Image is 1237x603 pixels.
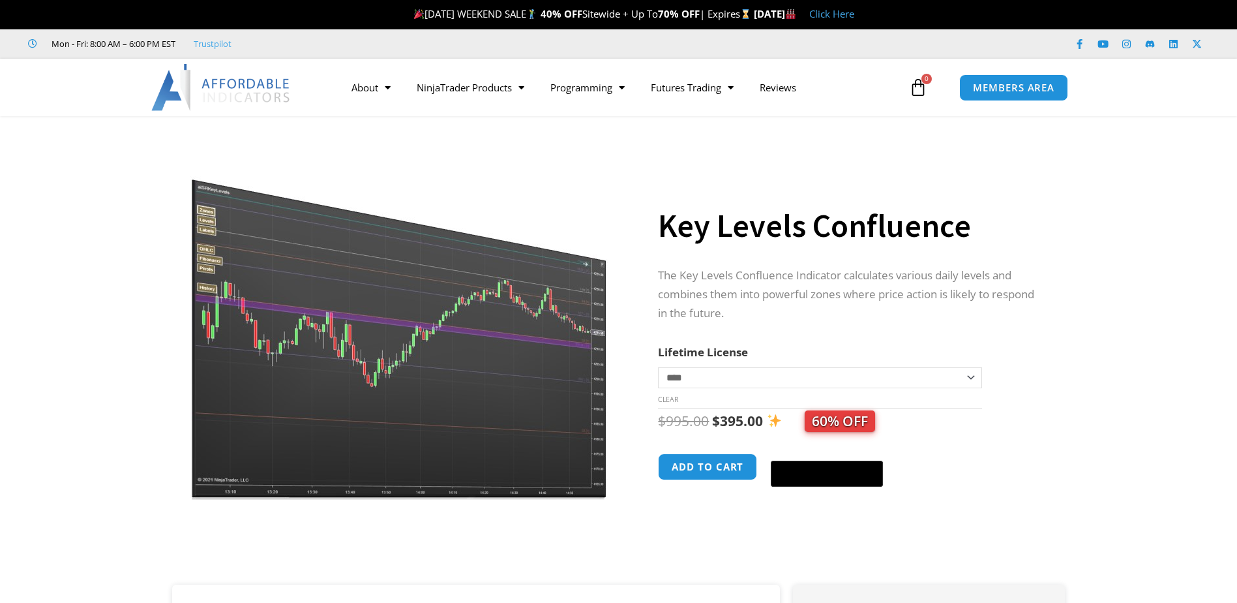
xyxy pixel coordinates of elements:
[414,9,424,19] img: 🎉
[741,9,751,19] img: ⌛
[658,7,700,20] strong: 70% OFF
[712,412,720,430] span: $
[768,414,781,427] img: ✨
[48,36,175,52] span: Mon - Fri: 8:00 AM – 6:00 PM EST
[151,64,291,111] img: LogoAI | Affordable Indicators – NinjaTrader
[658,395,678,404] a: Clear options
[638,72,747,102] a: Futures Trading
[805,410,875,432] span: 60% OFF
[338,72,906,102] nav: Menu
[921,74,932,84] span: 0
[658,454,757,480] button: Add to cart
[768,452,886,453] iframe: Secure payment input frame
[658,266,1039,323] p: The Key Levels Confluence Indicator calculates various daily levels and combines them into powerf...
[404,72,537,102] a: NinjaTrader Products
[889,69,947,106] a: 0
[541,7,582,20] strong: 40% OFF
[190,139,610,500] img: Key Levels 1
[771,461,883,487] button: Buy with GPay
[338,72,404,102] a: About
[959,74,1068,101] a: MEMBERS AREA
[194,36,231,52] a: Trustpilot
[809,7,854,20] a: Click Here
[658,203,1039,249] h1: Key Levels Confluence
[786,9,796,19] img: 🏭
[754,7,796,20] strong: [DATE]
[658,412,709,430] bdi: 995.00
[747,72,809,102] a: Reviews
[411,7,753,20] span: [DATE] WEEKEND SALE Sitewide + Up To | Expires
[537,72,638,102] a: Programming
[658,345,748,360] label: Lifetime License
[658,412,666,430] span: $
[712,412,763,430] bdi: 395.00
[973,83,1054,93] span: MEMBERS AREA
[527,9,537,19] img: 🏌️‍♂️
